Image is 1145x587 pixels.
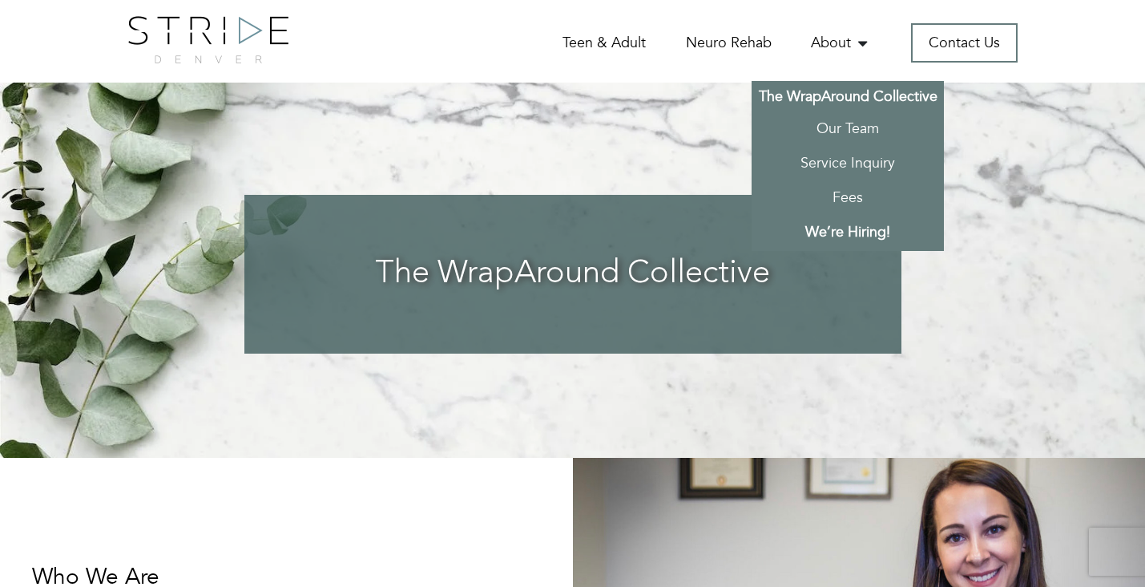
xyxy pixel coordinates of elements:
a: The WrapAround Collective [752,81,944,113]
a: Neuro Rehab [686,33,772,53]
a: Service Inquiry [752,148,944,182]
a: We’re Hiring! [752,217,944,251]
a: Our Team [752,113,944,148]
a: Contact Us [911,23,1018,63]
a: Teen & Adult [562,33,646,53]
img: logo.png [128,16,288,63]
h3: The WrapAround Collective [276,255,869,293]
a: About [811,33,871,53]
a: Fees [752,182,944,217]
